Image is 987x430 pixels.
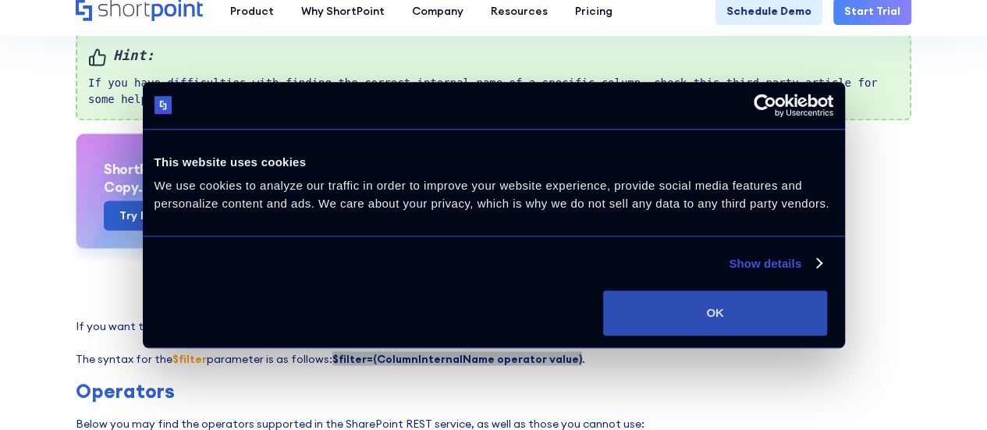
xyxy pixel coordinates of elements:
button: OK [603,290,827,336]
div: This website uses cookies [154,153,833,172]
div: Why ShortPoint [301,3,385,20]
h3: Operators [76,379,911,402]
a: Show details [729,254,821,273]
div: Product [230,3,274,20]
div: Company [412,3,463,20]
img: logo [154,97,172,115]
a: Usercentrics Cookiebot - opens in a new window [697,94,833,117]
a: Try it for free [104,201,215,230]
div: If you have difficulties with finding the correct internal name of a specific column, check this ... [76,33,911,120]
strong: $filter [172,351,207,365]
h3: ShortPoint's Three steps to a custom intranet site Copy. Paste. Design. [104,161,594,197]
span: We use cookies to analyze our traffic in order to improve your website experience, provide social... [154,179,829,210]
iframe: Chat Widget [706,249,987,430]
div: Resources [491,3,548,20]
p: If you want to get only the results that match some specific condition(s), you may use the parame... [76,318,911,367]
div: Pricing [575,3,612,20]
strong: $filter=(ColumnInternalName operator value) [332,351,582,365]
em: Hint: [88,45,899,66]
